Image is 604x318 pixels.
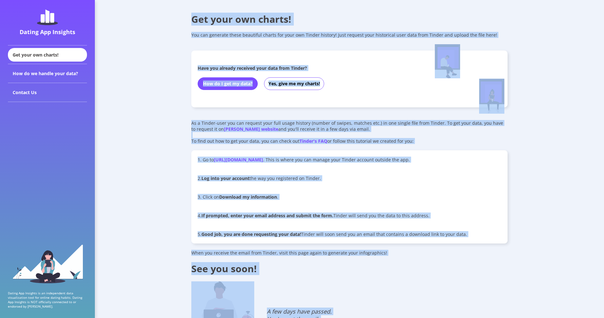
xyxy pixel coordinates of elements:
[201,213,333,219] b: If prompted, enter your email address and submit the form.
[198,77,258,90] button: How do I get my data?
[214,157,263,163] a: [URL][DOMAIN_NAME]
[8,83,87,102] div: Contact Us
[191,32,508,38] div: You can generate these beautiful charts for your own Tinder history! Just request your historical...
[479,79,504,114] img: female-figure-sitting.afd5d174.svg
[299,138,327,144] a: Tinder's FAQ
[198,213,501,219] p: 4. Tinder will send you the data to this address.
[219,194,277,200] b: Download my information
[198,194,501,200] p: 3. Click on .
[198,175,501,181] p: 2. the way you registered on Tinder.
[191,138,508,144] div: To find out how to get your data, you can check out or follow this tutorial we created for you:
[201,175,250,181] b: Log into your account
[198,157,501,163] p: 1. Go to . This is where you can manage your Tinder account outside the app.
[8,48,87,62] div: Get your own charts!
[191,250,508,256] div: When you receive the email from Tinder, visit this page again to generate your infographics!
[191,262,508,275] div: See you soon!
[191,120,508,132] div: As a Tinder-user you can request your full usage history (number of swipes, matches etc.) in one ...
[198,65,410,71] div: Have you already received your data from Tinder?
[267,308,332,315] div: A few days have passed.
[264,77,324,90] button: Yes, give me my charts!
[8,291,87,309] p: Dating App Insights is an independent data visualization tool for online dating habits. Dating Ap...
[198,231,501,237] p: 5. Tinder will soon send you an email that contains a download link to your data.
[8,64,87,83] div: How do we handle your data?
[191,13,508,26] div: Get your own charts!
[9,28,85,36] div: Dating App Insights
[224,126,278,132] a: [PERSON_NAME] website
[201,231,301,237] b: Good job, you are done requesting your data!
[12,244,83,283] img: sidebar_girl.91b9467e.svg
[435,44,460,78] img: male-figure-sitting.c9faa881.svg
[37,9,58,25] img: dating-app-insights-logo.5abe6921.svg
